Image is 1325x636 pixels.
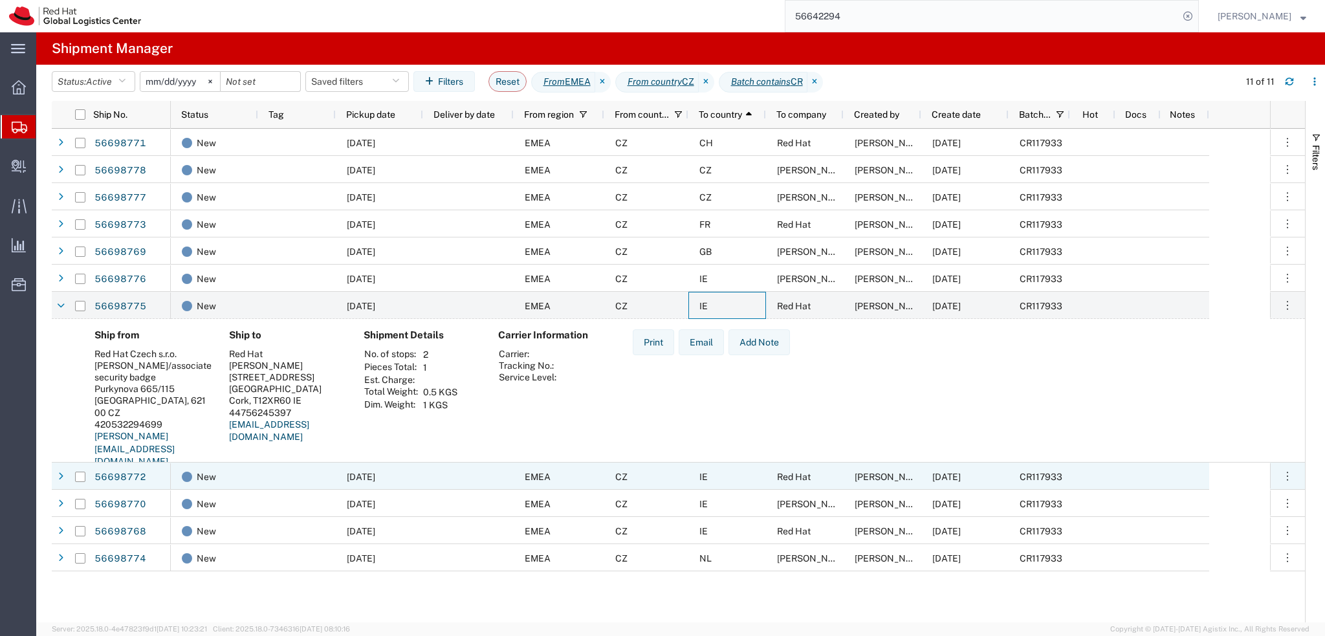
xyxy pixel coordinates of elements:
[531,72,595,93] span: From EMEA
[347,499,375,509] span: 09/03/2025
[932,192,961,203] span: 09/02/2025
[1020,192,1062,203] span: CR117933
[524,109,574,120] span: From region
[932,165,961,175] span: 09/02/2025
[699,247,712,257] span: GB
[94,549,147,569] a: 56698774
[197,265,216,292] span: New
[855,165,928,175] span: Ann Templeton
[1020,247,1062,257] span: CR117933
[525,192,551,203] span: EMEA
[777,526,811,536] span: Red Hat
[1020,499,1062,509] span: CR117933
[1020,274,1062,284] span: CR117933
[419,386,462,399] td: 0.5 KGS
[364,329,477,341] h4: Shipment Details
[433,109,495,120] span: Deliver by date
[1125,109,1146,120] span: Docs
[140,72,220,91] input: Not set
[94,296,147,317] a: 56698775
[932,301,961,311] span: 09/02/2025
[525,301,551,311] span: EMEA
[777,499,851,509] span: Taimur Hafeez
[855,138,928,148] span: Ann Templeton
[419,361,462,374] td: 1
[305,71,409,92] button: Saved filters
[347,192,375,203] span: 09/03/2025
[854,109,899,120] span: Created by
[52,71,135,92] button: Status:Active
[1020,219,1062,230] span: CR117933
[347,219,375,230] span: 09/03/2025
[699,301,708,311] span: IE
[699,472,708,482] span: IE
[777,274,941,284] span: Sachin Sampras M (Magesh Kumar)
[525,138,551,148] span: EMEA
[932,109,981,120] span: Create date
[615,247,628,257] span: CZ
[52,32,173,65] h4: Shipment Manager
[628,75,682,89] i: From country
[932,526,961,536] span: 09/02/2025
[347,472,375,482] span: 09/03/2025
[364,399,419,411] th: Dim. Weight:
[615,165,628,175] span: CZ
[777,553,851,564] span: Martijn Zwennes
[197,463,216,490] span: New
[1020,138,1062,148] span: CR117933
[719,72,807,93] span: Batch contains CR
[94,188,147,208] a: 56698777
[419,348,462,361] td: 2
[777,138,811,148] span: Red Hat
[699,138,713,148] span: CH
[94,133,147,154] a: 56698771
[221,72,300,91] input: Not set
[932,553,961,564] span: 09/02/2025
[229,395,343,406] div: Cork, T12XR60 IE
[488,71,527,92] button: Reset
[1217,8,1307,24] button: [PERSON_NAME]
[229,371,343,383] div: [STREET_ADDRESS]
[229,419,309,443] a: [EMAIL_ADDRESS][DOMAIN_NAME]
[615,219,628,230] span: CZ
[731,75,791,89] i: Batch contains
[525,526,551,536] span: EMEA
[785,1,1179,32] input: Search for shipment number, reference number
[615,138,628,148] span: CZ
[615,109,669,120] span: From country
[1170,109,1195,120] span: Notes
[268,109,284,120] span: Tag
[932,219,961,230] span: 09/02/2025
[699,274,708,284] span: IE
[855,553,928,564] span: Ann Templeton
[413,71,475,92] button: Filters
[777,472,811,482] span: Red Hat
[1311,145,1321,170] span: Filters
[855,192,928,203] span: Ann Templeton
[197,129,216,157] span: New
[94,360,208,383] div: [PERSON_NAME]/associate security badge
[1019,109,1051,120] span: Batch ID
[94,215,147,236] a: 56698773
[855,499,928,509] span: Ann Templeton
[181,109,208,120] span: Status
[699,219,710,230] span: FR
[525,499,551,509] span: EMEA
[94,419,208,430] div: 420532294699
[615,301,628,311] span: CZ
[1020,526,1062,536] span: CR117933
[347,165,375,175] span: 09/03/2025
[157,625,207,633] span: [DATE] 10:23:21
[699,192,712,203] span: CZ
[347,526,375,536] span: 09/03/2025
[776,109,826,120] span: To company
[615,72,699,93] span: From country CZ
[1020,472,1062,482] span: CR117933
[93,109,127,120] span: Ship No.
[855,274,928,284] span: Ann Templeton
[94,431,175,466] a: [PERSON_NAME][EMAIL_ADDRESS][DOMAIN_NAME]
[498,371,557,383] th: Service Level:
[52,625,207,633] span: Server: 2025.18.0-4e47823f9d1
[364,348,419,361] th: No. of stops:
[932,138,961,148] span: 09/02/2025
